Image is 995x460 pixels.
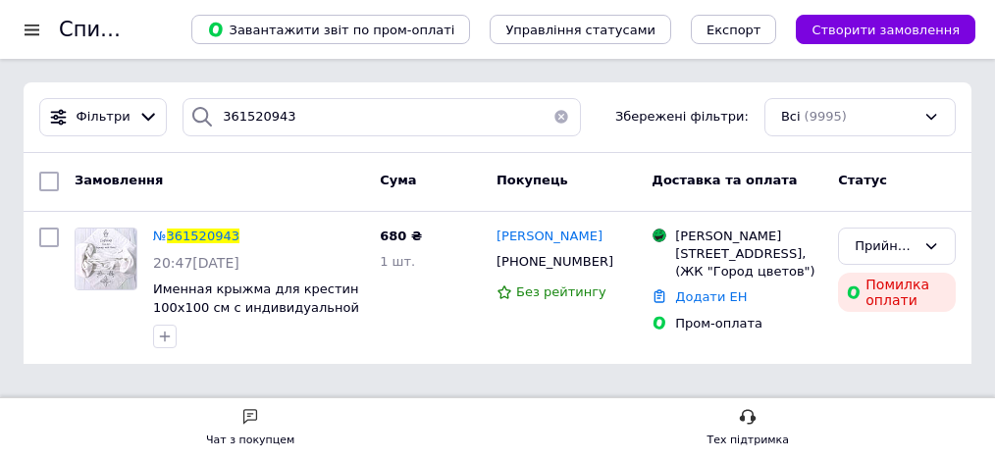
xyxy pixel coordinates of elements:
span: Експорт [707,23,761,37]
input: Пошук за номером замовлення, ПІБ покупця, номером телефону, Email, номером накладної [183,98,581,136]
span: Замовлення [75,173,163,187]
span: Без рейтингу [516,284,606,299]
span: Завантажити звіт по пром-оплаті [207,21,454,38]
span: Управління статусами [505,23,655,37]
h1: Список замовлень [59,18,258,41]
span: Збережені фільтри: [615,108,749,127]
div: Прийнято [855,236,916,257]
button: Експорт [691,15,777,44]
img: Фото товару [76,229,136,289]
span: (9995) [805,109,847,124]
span: 1 шт. [380,254,415,269]
span: [PHONE_NUMBER] [497,254,613,269]
span: Доставка та оплата [652,173,797,187]
a: Створити замовлення [776,22,975,36]
span: Створити замовлення [812,23,960,37]
span: Cума [380,173,416,187]
span: № [153,229,167,243]
button: Завантажити звіт по пром-оплаті [191,15,470,44]
div: [PERSON_NAME] [675,228,822,245]
button: Створити замовлення [796,15,975,44]
div: Чат з покупцем [206,431,294,450]
a: [PERSON_NAME] [497,228,602,246]
a: Додати ЕН [675,289,747,304]
span: Статус [838,173,887,187]
span: Фільтри [77,108,131,127]
span: 680 ₴ [380,229,422,243]
div: Помилка оплати [838,273,956,312]
span: 20:47[DATE] [153,255,239,271]
a: №361520943 [153,229,239,243]
a: Фото товару [75,228,137,290]
span: Всі [781,108,801,127]
button: Очистить [542,98,581,136]
button: Управління статусами [490,15,671,44]
div: [STREET_ADDRESS], (ЖК "Город цветов") [675,245,822,281]
span: 361520943 [167,229,239,243]
span: [PERSON_NAME] [497,229,602,243]
span: Покупець [497,173,568,187]
div: Тех підтримка [707,431,789,450]
a: Именная крыжма для крестин 100x100 см с индивидуальной вышивкой - имя, дата, ангелы [153,281,359,332]
div: Пром-оплата [675,315,822,332]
